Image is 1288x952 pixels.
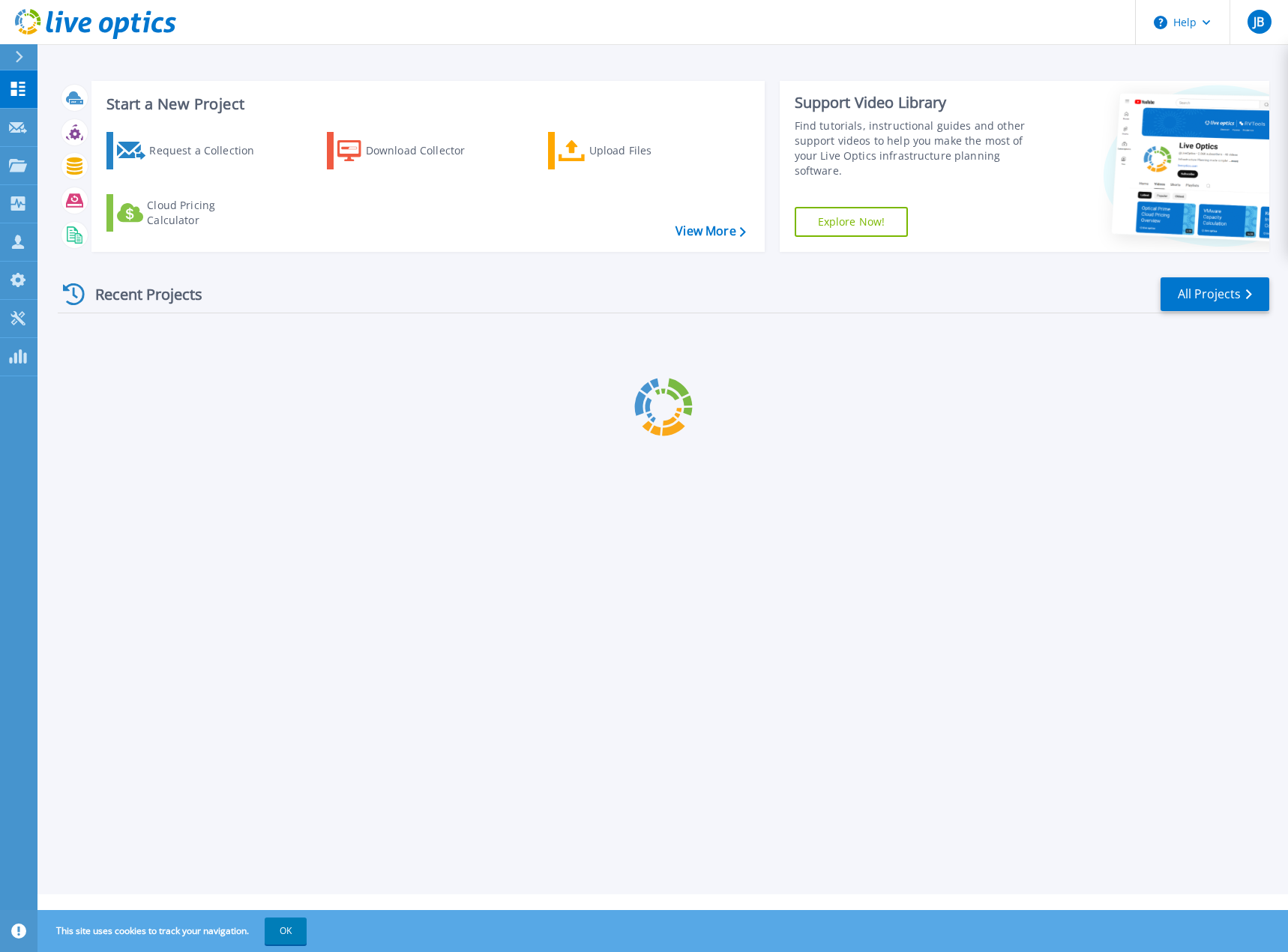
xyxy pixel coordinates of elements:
[795,118,1043,178] div: Find tutorials, instructional guides and other support videos to help you make the most of your L...
[1161,277,1269,311] a: All Projects
[58,276,223,313] div: Recent Projects
[366,136,486,166] div: Download Collector
[106,194,274,232] a: Cloud Pricing Calculator
[106,96,745,112] h3: Start a New Project
[589,136,709,166] div: Upload Files
[795,93,1043,112] div: Support Video Library
[149,136,269,166] div: Request a Collection
[675,224,745,238] a: View More
[795,207,909,237] a: Explore Now!
[327,132,494,169] a: Download Collector
[147,198,267,228] div: Cloud Pricing Calculator
[548,132,715,169] a: Upload Files
[106,132,274,169] a: Request a Collection
[1254,16,1264,28] span: JB
[41,918,307,945] span: This site uses cookies to track your navigation.
[265,918,307,945] button: OK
